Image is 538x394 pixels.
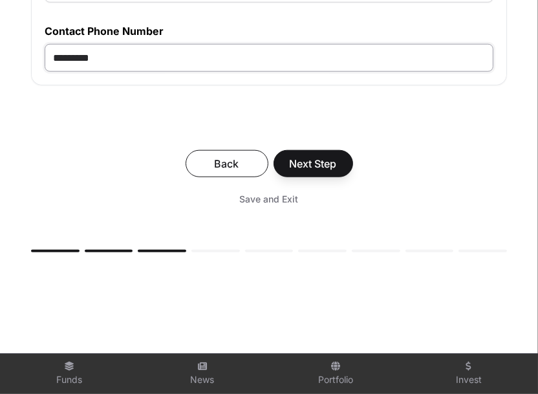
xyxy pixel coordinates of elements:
[290,156,337,171] span: Next Step
[202,156,252,171] span: Back
[407,356,530,391] a: Invest
[274,150,353,177] button: Next Step
[473,332,538,394] iframe: Chat Widget
[8,356,131,391] a: Funds
[45,23,493,39] label: Contact Phone Number
[224,188,314,211] button: Save and Exit
[240,193,299,206] span: Save and Exit
[274,356,397,391] a: Portfolio
[141,356,264,391] a: News
[186,150,268,177] button: Back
